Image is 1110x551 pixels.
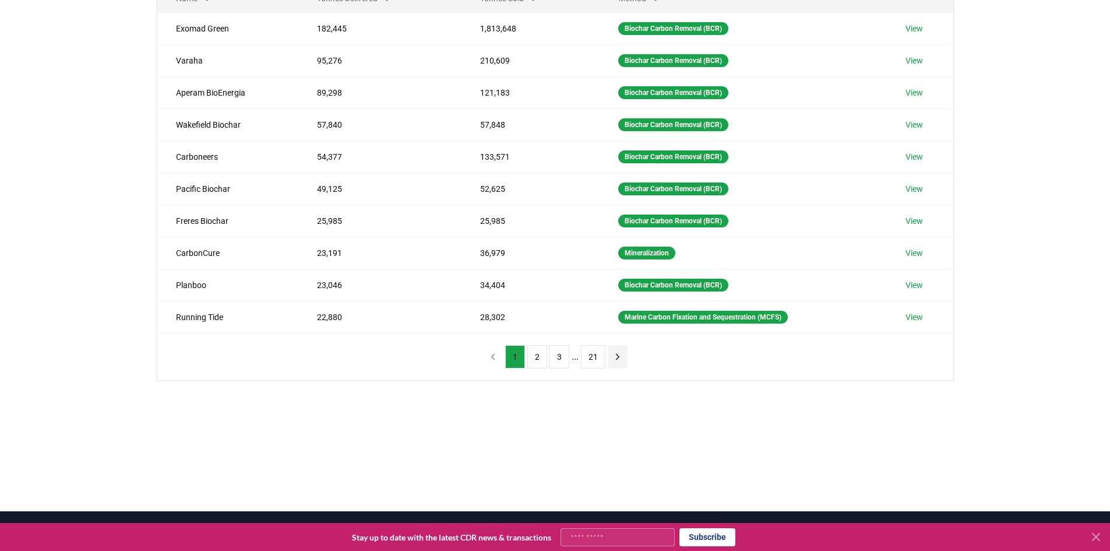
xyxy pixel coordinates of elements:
[461,44,600,76] td: 210,609
[298,108,461,141] td: 57,840
[618,118,728,131] div: Biochar Carbon Removal (BCR)
[905,23,923,34] a: View
[581,345,605,368] button: 21
[157,12,299,44] td: Exomad Green
[298,205,461,237] td: 25,985
[527,345,547,368] button: 2
[618,247,675,259] div: Mineralization
[905,311,923,323] a: View
[298,12,461,44] td: 182,445
[905,183,923,195] a: View
[461,108,600,141] td: 57,848
[298,269,461,301] td: 23,046
[298,301,461,333] td: 22,880
[549,345,569,368] button: 3
[461,141,600,173] td: 133,571
[157,205,299,237] td: Freres Biochar
[905,87,923,99] a: View
[618,150,728,163] div: Biochar Carbon Removal (BCR)
[905,215,923,227] a: View
[461,12,600,44] td: 1,813,648
[157,76,299,108] td: Aperam BioEnergia
[461,205,600,237] td: 25,985
[461,269,600,301] td: 34,404
[157,301,299,333] td: Running Tide
[157,173,299,205] td: Pacific Biochar
[905,119,923,131] a: View
[298,44,461,76] td: 95,276
[298,76,461,108] td: 89,298
[461,173,600,205] td: 52,625
[618,215,728,227] div: Biochar Carbon Removal (BCR)
[461,76,600,108] td: 121,183
[618,183,728,195] div: Biochar Carbon Removal (BCR)
[618,311,788,324] div: Marine Carbon Fixation and Sequestration (MCFS)
[905,279,923,291] a: View
[618,86,728,99] div: Biochar Carbon Removal (BCR)
[618,22,728,35] div: Biochar Carbon Removal (BCR)
[461,301,600,333] td: 28,302
[298,141,461,173] td: 54,377
[905,151,923,163] a: View
[298,173,461,205] td: 49,125
[505,345,525,368] button: 1
[461,237,600,269] td: 36,979
[298,237,461,269] td: 23,191
[157,141,299,173] td: Carboneers
[608,345,628,368] button: next page
[157,44,299,76] td: Varaha
[157,237,299,269] td: CarbonCure
[157,269,299,301] td: Planboo
[157,108,299,141] td: Wakefield Biochar
[618,279,728,292] div: Biochar Carbon Removal (BCR)
[618,54,728,67] div: Biochar Carbon Removal (BCR)
[572,350,579,364] li: ...
[905,247,923,259] a: View
[905,55,923,66] a: View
